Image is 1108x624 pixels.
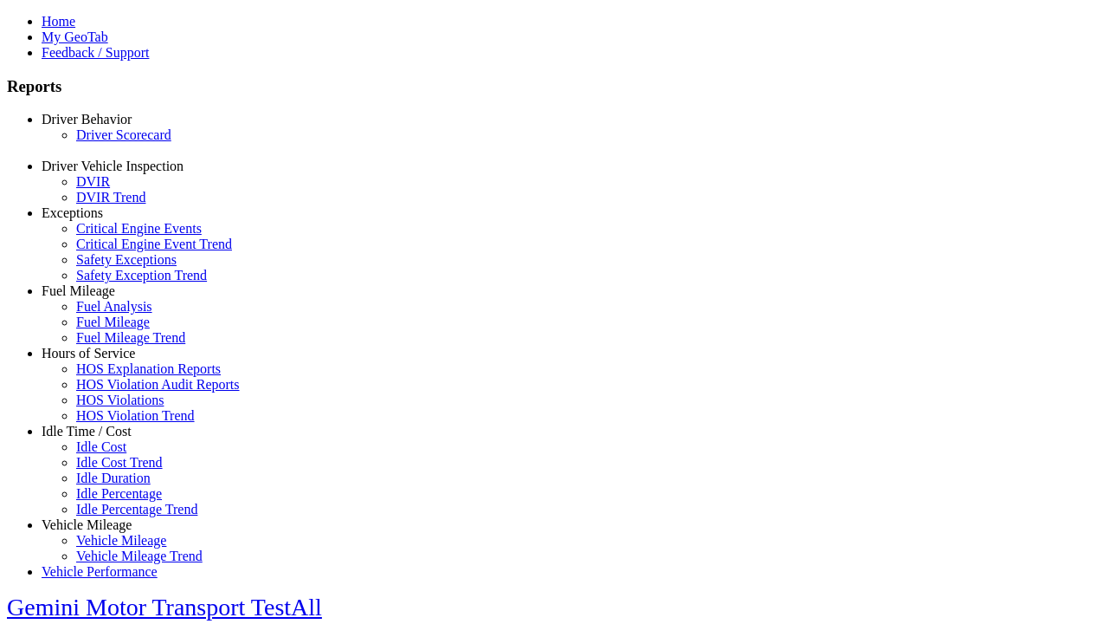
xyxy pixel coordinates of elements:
a: Vehicle Performance [42,564,158,579]
a: Idle Percentage [76,486,162,501]
a: Fuel Mileage [76,315,150,329]
a: DVIR [76,174,110,189]
a: Feedback / Support [42,45,149,60]
a: Idle Cost [76,439,126,454]
a: Hours of Service [42,346,135,361]
a: HOS Explanation Reports [76,361,221,376]
a: Vehicle Mileage Trend [76,549,203,563]
a: Vehicle Mileage [76,533,166,548]
h3: Reports [7,77,1101,96]
a: HOS Violation Audit Reports [76,377,240,392]
a: Safety Exception Trend [76,268,207,283]
a: Idle Duration [76,471,151,485]
a: Critical Engine Events [76,221,202,236]
a: Vehicle Mileage [42,517,132,532]
a: Fuel Mileage [42,283,115,298]
a: Fuel Analysis [76,299,152,314]
a: Safety Exceptions [76,252,177,267]
a: Fuel Mileage Trend [76,330,185,345]
a: Idle Time / Cost [42,424,132,439]
a: DVIR Trend [76,190,145,205]
a: Driver Scorecard [76,127,171,142]
a: Critical Engine Event Trend [76,237,232,251]
a: Driver Behavior [42,112,132,127]
a: HOS Violation Trend [76,408,195,423]
a: Exceptions [42,205,103,220]
a: Idle Percentage Trend [76,502,197,517]
a: My GeoTab [42,29,108,44]
a: Idle Cost Trend [76,455,163,470]
a: HOS Violations [76,393,164,407]
a: Driver Vehicle Inspection [42,159,184,173]
a: Home [42,14,75,29]
a: Gemini Motor Transport TestAll [7,594,322,621]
